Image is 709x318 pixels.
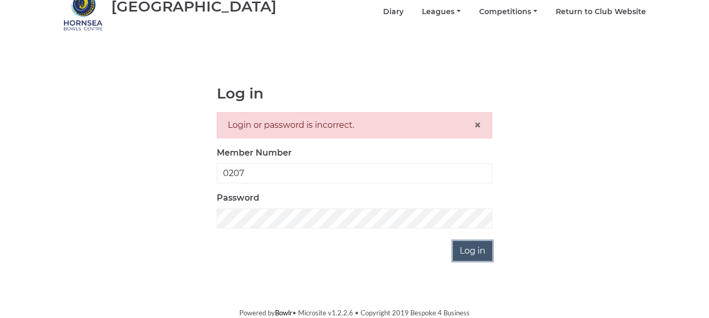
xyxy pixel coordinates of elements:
[422,7,461,17] a: Leagues
[217,147,292,159] label: Member Number
[217,112,492,138] div: Login or password is incorrect.
[556,7,646,17] a: Return to Club Website
[383,7,404,17] a: Diary
[479,7,537,17] a: Competitions
[217,192,259,204] label: Password
[239,309,470,317] span: Powered by • Microsite v1.2.2.6 • Copyright 2019 Bespoke 4 Business
[275,309,292,317] a: Bowlr
[217,85,492,102] h1: Log in
[474,117,481,133] span: ×
[474,119,481,131] button: Close
[453,241,492,261] input: Log in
